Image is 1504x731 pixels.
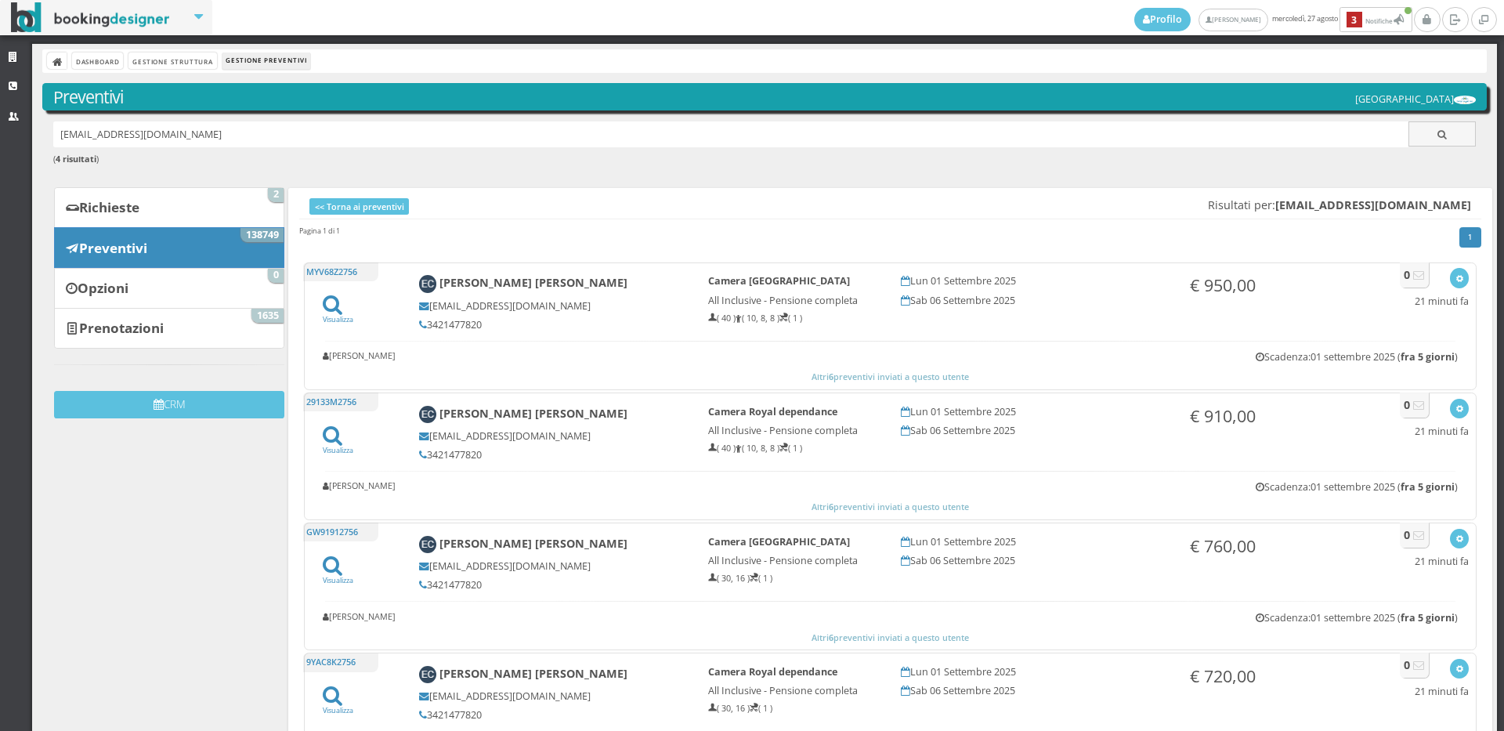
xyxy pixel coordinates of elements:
[829,371,833,382] b: 6
[1198,9,1268,31] a: [PERSON_NAME]
[251,309,284,323] span: 1635
[323,435,353,455] a: Visualizza
[901,295,1169,306] h5: Sab 06 Settembre 2025
[1256,612,1458,624] h5: Scadenza:
[901,555,1169,566] h5: Sab 06 Settembre 2025
[1134,8,1191,31] a: Profilo
[54,187,284,228] a: Richieste 2
[419,560,687,572] h5: [EMAIL_ADDRESS][DOMAIN_NAME]
[901,425,1169,436] h5: Sab 06 Settembre 2025
[1311,480,1458,494] span: 01 settembre 2025 ( )
[56,153,96,165] b: 4 risultati
[1134,7,1414,32] span: mercoledì, 27 agosto
[1347,12,1362,28] b: 3
[1401,350,1455,364] b: fra 5 giorni
[1190,666,1361,686] h3: € 720,00
[303,262,378,281] h5: MYV68Z2756
[312,501,1469,515] button: Altri6preventivi inviati a questo utente
[708,295,880,306] h5: All Inclusive - Pensione completa
[240,228,284,242] span: 138749
[829,631,833,643] b: 6
[419,319,687,331] h5: 3421477820
[901,275,1169,287] h5: Lun 01 Settembre 2025
[901,666,1169,678] h5: Lun 01 Settembre 2025
[1311,611,1458,624] span: 01 settembre 2025 ( )
[78,279,128,297] b: Opzioni
[901,406,1169,418] h5: Lun 01 Settembre 2025
[54,391,284,418] button: CRM
[708,704,880,714] h6: ( 30, 16 ) ( 1 )
[1415,425,1469,437] h5: 21 minuti fa
[323,304,353,324] a: Visualizza
[439,536,627,551] b: [PERSON_NAME] [PERSON_NAME]
[1415,686,1469,697] h5: 21 minuti fa
[439,276,627,291] b: [PERSON_NAME] [PERSON_NAME]
[1256,351,1458,363] h5: Scadenza:
[323,481,396,491] h6: [PERSON_NAME]
[72,52,123,69] a: Dashboard
[222,52,310,70] li: Gestione Preventivi
[419,300,687,312] h5: [EMAIL_ADDRESS][DOMAIN_NAME]
[1454,96,1476,104] img: ea773b7e7d3611ed9c9d0608f5526cb6.png
[79,319,164,337] b: Prenotazioni
[323,695,353,715] a: Visualizza
[901,685,1169,697] h5: Sab 06 Settembre 2025
[419,709,687,721] h5: 3421477820
[901,536,1169,548] h5: Lun 01 Settembre 2025
[1404,657,1410,672] b: 0
[708,405,837,418] b: Camera Royal dependance
[708,425,880,436] h5: All Inclusive - Pensione completa
[1275,197,1471,212] b: [EMAIL_ADDRESS][DOMAIN_NAME]
[299,226,340,236] h45: Pagina 1 di 1
[439,406,627,421] b: [PERSON_NAME] [PERSON_NAME]
[708,555,880,566] h5: All Inclusive - Pensione completa
[79,198,139,216] b: Richieste
[312,631,1469,645] button: Altri6preventivi inviati a questo utente
[1404,397,1410,412] b: 0
[53,121,1409,147] input: Ricerca cliente - (inserisci il codice, il nome, il cognome, il numero di telefono o la mail)
[303,393,378,411] h5: 29133M2756
[53,154,1477,165] h6: ( )
[708,665,837,679] b: Camera Royal dependance
[323,565,353,585] a: Visualizza
[439,666,627,681] b: [PERSON_NAME] [PERSON_NAME]
[419,275,437,293] img: Elisabeth Cassera Rodella
[54,308,284,349] a: Prenotazioni 1635
[708,574,880,584] h6: ( 30, 16 ) ( 1 )
[708,535,850,548] b: Camera [GEOGRAPHIC_DATA]
[303,523,378,541] h5: GW91912756
[128,52,216,69] a: Gestione Struttura
[1190,536,1361,556] h3: € 760,00
[1256,481,1458,493] h5: Scadenza:
[1401,480,1455,494] b: fra 5 giorni
[1415,295,1469,307] h5: 21 minuti fa
[268,269,284,283] span: 0
[53,87,1477,107] h3: Preventivi
[312,370,1469,384] button: Altri6preventivi inviati a questo utente
[323,351,396,361] h6: [PERSON_NAME]
[323,612,396,622] h6: [PERSON_NAME]
[54,268,284,309] a: Opzioni 0
[419,406,437,424] img: Elisabeth Cassera Rodella
[1190,275,1361,295] h3: € 950,00
[1190,406,1361,426] h3: € 910,00
[1415,555,1469,567] h5: 21 minuti fa
[1401,611,1455,624] b: fra 5 giorni
[419,690,687,702] h5: [EMAIL_ADDRESS][DOMAIN_NAME]
[1459,227,1482,248] a: 1
[1355,93,1476,105] h5: [GEOGRAPHIC_DATA]
[1208,198,1471,212] span: Risultati per:
[708,274,850,288] b: Camera [GEOGRAPHIC_DATA]
[419,666,437,684] img: Elisabeth Cassera Rodella
[419,579,687,591] h5: 3421477820
[419,430,687,442] h5: [EMAIL_ADDRESS][DOMAIN_NAME]
[708,313,880,324] h6: ( 40 ) ( 10, 8, 8 ) ( 1 )
[419,536,437,554] img: Elisabeth Cassera Rodella
[1339,7,1412,32] button: 3Notifiche
[303,653,378,672] h5: 9YAC8K2756
[268,188,284,202] span: 2
[1311,350,1458,364] span: 01 settembre 2025 ( )
[309,198,409,215] a: << Torna ai preventivi
[79,239,147,257] b: Preventivi
[419,449,687,461] h5: 3421477820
